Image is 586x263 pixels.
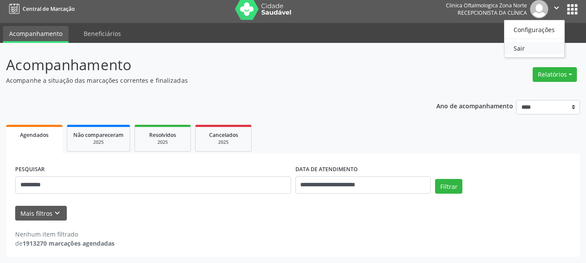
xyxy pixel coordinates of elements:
p: Acompanhamento [6,54,408,76]
div: Nenhum item filtrado [15,230,115,239]
a: Beneficiários [78,26,127,41]
button: Filtrar [435,179,462,194]
span: Central de Marcação [23,5,75,13]
a: Central de Marcação [6,2,75,16]
a: Configurações [504,23,564,36]
p: Acompanhe a situação das marcações correntes e finalizadas [6,76,408,85]
button: Mais filtroskeyboard_arrow_down [15,206,67,221]
i:  [552,3,561,13]
p: Ano de acompanhamento [436,100,513,111]
span: Cancelados [209,131,238,139]
label: PESQUISAR [15,163,45,176]
a: Sair [504,42,564,54]
div: de [15,239,115,248]
span: Agendados [20,131,49,139]
ul:  [504,20,565,58]
label: DATA DE ATENDIMENTO [295,163,358,176]
i: keyboard_arrow_down [52,208,62,218]
button: Relatórios [533,67,577,82]
div: Clinica Oftalmologica Zona Norte [446,2,527,9]
button: apps [565,2,580,17]
a: Acompanhamento [3,26,69,43]
div: 2025 [202,139,245,146]
span: Recepcionista da clínica [458,9,527,16]
span: Resolvidos [149,131,176,139]
strong: 1913270 marcações agendadas [23,239,115,247]
div: 2025 [73,139,124,146]
div: 2025 [141,139,184,146]
span: Não compareceram [73,131,124,139]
